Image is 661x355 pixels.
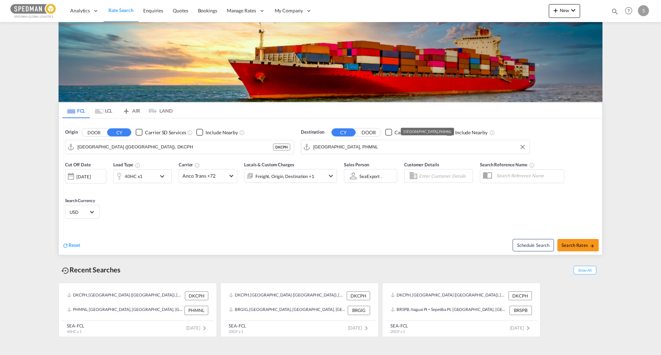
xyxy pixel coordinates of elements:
span: 40HC x 1 [67,329,82,334]
div: BRSPB [510,306,532,315]
div: BRSPB, Itaguai Pt = Sepetiba Pt, Brazil, South America, Americas [391,306,508,315]
div: BRGIG, Rio de Janeiro, Brazil, South America, Americas [229,306,346,315]
div: 40HC x1 [125,171,143,181]
div: SEA-FCL [390,323,408,329]
div: SEA-FCL [67,323,84,329]
md-icon: icon-chevron-down [158,172,170,180]
div: Help [623,5,638,17]
div: DKCPH, Copenhagen (Kobenhavn), Denmark, Northern Europe, Europe [391,291,507,300]
div: DKCPH [185,291,208,300]
md-icon: The selected Trucker/Carrierwill be displayed in the rate results If the rates are from another f... [195,163,200,168]
span: Destination [301,129,324,136]
md-icon: icon-magnify [611,8,619,15]
button: Search Ratesicon-arrow-right [557,239,599,251]
span: Help [623,5,634,17]
md-icon: icon-chevron-right [200,324,209,332]
div: DKCPH, Copenhagen (Kobenhavn), Denmark, Northern Europe, Europe [67,291,183,300]
md-icon: icon-information-outline [135,163,140,168]
button: CY [107,128,131,136]
md-input-container: Copenhagen (Kobenhavn), DKCPH [65,140,294,154]
div: S [638,5,649,16]
md-tab-item: LAND [145,103,172,118]
span: Anco Trans +72 [182,173,227,179]
span: Customer Details [404,162,439,167]
span: 20GP x 1 [390,329,405,334]
md-checkbox: Checkbox No Ink [446,129,487,136]
button: icon-plus 400-fgNewicon-chevron-down [549,4,580,18]
div: Include Nearby [455,129,487,136]
div: icon-refreshReset [62,242,80,249]
button: DOOR [82,128,106,136]
md-icon: icon-refresh [62,242,69,249]
recent-search-card: DKCPH, [GEOGRAPHIC_DATA] ([GEOGRAPHIC_DATA]), [GEOGRAPHIC_DATA], [GEOGRAPHIC_DATA], [GEOGRAPHIC_D... [59,283,217,337]
div: Carrier SD Services [145,129,186,136]
span: Enquiries [143,8,163,13]
recent-search-card: DKCPH, [GEOGRAPHIC_DATA] ([GEOGRAPHIC_DATA]), [GEOGRAPHIC_DATA], [GEOGRAPHIC_DATA], [GEOGRAPHIC_D... [382,283,541,337]
md-icon: Your search will be saved by the below given name [529,163,535,168]
span: Cut Off Date [65,162,91,167]
md-icon: icon-plus 400-fg [552,6,560,14]
span: Carrier [179,162,200,167]
span: Sales Person [344,162,369,167]
span: [DATE] [348,325,370,331]
span: Origin [65,129,77,136]
div: SEA-FCL [229,323,246,329]
button: Clear Input [517,142,528,152]
md-tab-item: LCL [90,103,117,118]
div: DKCPH [273,144,290,150]
span: Search Rates [562,242,595,248]
md-icon: icon-chevron-down [327,172,335,180]
span: 20GP x 1 [229,329,243,334]
button: DOOR [357,128,381,136]
div: Recent Searches [59,262,123,278]
span: Bookings [198,8,217,13]
md-select: Sales Person: SeaExport . [359,171,384,181]
div: Include Nearby [206,129,238,136]
div: DKCPH [508,291,532,300]
input: Search Reference Name [493,170,564,181]
md-icon: icon-arrow-right [590,243,595,248]
div: PHMNL, Manila, Philippines, South East Asia, Asia Pacific [67,306,183,315]
div: Carrier SD Services [395,129,436,136]
span: USD [70,209,89,215]
span: [DATE] [510,325,532,331]
md-checkbox: Checkbox No Ink [196,129,238,136]
md-checkbox: Checkbox No Ink [385,129,436,136]
md-icon: icon-chevron-right [362,324,370,332]
span: Load Type [113,162,140,167]
input: Search by Port [313,142,526,152]
span: Search Currency [65,198,95,203]
img: c12ca350ff1b11efb6b291369744d907.png [10,3,57,19]
recent-search-card: DKCPH, [GEOGRAPHIC_DATA] ([GEOGRAPHIC_DATA]), [GEOGRAPHIC_DATA], [GEOGRAPHIC_DATA], [GEOGRAPHIC_D... [220,283,379,337]
span: Rate Search [108,7,134,13]
md-icon: Unchecked: Search for CY (Container Yard) services for all selected carriers.Checked : Search for... [187,130,193,135]
md-icon: Unchecked: Ignores neighbouring ports when fetching rates.Checked : Includes neighbouring ports w... [239,130,245,135]
md-icon: icon-airplane [122,107,130,112]
md-datepicker: Select [65,183,70,192]
span: [DATE] [186,325,209,331]
md-tab-item: FCL [62,103,90,118]
img: LCL+%26+FCL+BACKGROUND.png [59,22,602,102]
input: Search by Port [77,142,273,152]
span: Search Reference Name [480,162,535,167]
md-pagination-wrapper: Use the left and right arrow keys to navigate between tabs [62,103,172,118]
span: Reset [69,242,80,248]
div: [GEOGRAPHIC_DATA], PHMNL [403,128,451,135]
span: New [552,8,577,13]
div: BRGIG [348,306,370,315]
span: Show All [574,266,596,274]
md-tab-item: AIR [117,103,145,118]
div: Origin DOOR CY Checkbox No InkUnchecked: Search for CY (Container Yard) services for all selected... [59,118,602,255]
md-icon: icon-backup-restore [61,267,70,275]
div: DKCPH, Copenhagen (Kobenhavn), Denmark, Northern Europe, Europe [229,291,345,300]
div: Freight Origin Destination Factory Stuffingicon-chevron-down [244,169,337,183]
md-input-container: Manila, PHMNL [301,140,529,154]
button: Note: By default Schedule search will only considerorigin ports, destination ports and cut off da... [513,239,554,251]
div: icon-magnify [611,8,619,18]
md-icon: Unchecked: Ignores neighbouring ports when fetching rates.Checked : Includes neighbouring ports w... [490,130,495,135]
md-checkbox: Checkbox No Ink [136,129,186,136]
div: DKCPH [347,291,370,300]
md-icon: icon-chevron-down [569,6,577,14]
md-icon: icon-chevron-right [524,324,532,332]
